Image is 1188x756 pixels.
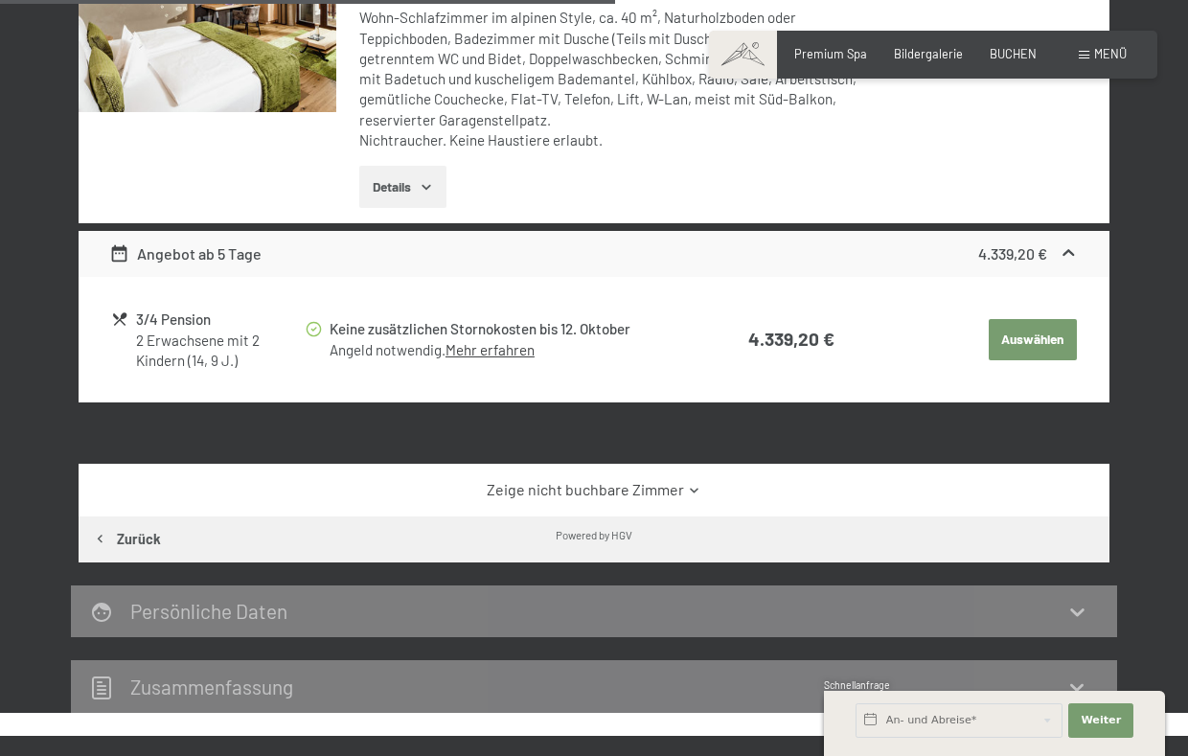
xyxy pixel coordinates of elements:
[824,679,890,691] span: Schnellanfrage
[1094,46,1127,61] span: Menü
[978,244,1047,263] strong: 4.339,20 €
[990,46,1037,61] a: BUCHEN
[556,527,632,542] div: Powered by HGV
[794,46,867,61] a: Premium Spa
[130,599,287,623] h2: Persönliche Daten
[79,231,1109,277] div: Angebot ab 5 Tage4.339,20 €
[136,309,304,331] div: 3/4 Pension
[359,166,446,208] button: Details
[989,319,1077,361] button: Auswählen
[136,331,304,372] div: 2 Erwachsene mit 2 Kindern (14, 9 J.)
[79,516,174,562] button: Zurück
[894,46,963,61] a: Bildergalerie
[109,479,1078,500] a: Zeige nicht buchbare Zimmer
[109,242,262,265] div: Angebot ab 5 Tage
[130,675,293,699] h2: Zusammen­fassung
[359,8,878,150] div: Wohn-Schlafzimmer im alpinen Style, ca. 40 m², Naturholzboden oder Teppichboden, Badezimmer mit D...
[1081,713,1121,728] span: Weiter
[748,328,834,350] strong: 4.339,20 €
[330,318,689,340] div: Keine zusätzlichen Stornokosten bis 12. Oktober
[1068,703,1133,738] button: Weiter
[445,341,535,358] a: Mehr erfahren
[330,340,689,360] div: Angeld notwendig.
